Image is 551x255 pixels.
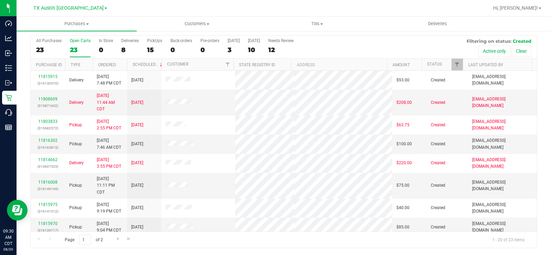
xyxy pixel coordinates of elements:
span: $40.00 [396,205,409,211]
span: $85.00 [396,224,409,231]
span: Created [431,77,445,84]
span: [DATE] [131,160,143,166]
div: 23 [36,46,62,54]
p: (316139717) [35,227,61,234]
div: Open Carts [70,38,91,43]
inline-svg: Dashboard [5,20,12,27]
a: Filter [222,59,233,70]
inline-svg: Retail [5,94,12,101]
a: Go to the next page [113,235,123,244]
span: [DATE] 11:11 PM CDT [97,176,123,196]
span: Filtering on status: [467,38,511,44]
a: 11816302 [38,138,58,143]
span: [EMAIL_ADDRESS][DOMAIN_NAME] [472,157,533,170]
span: $63.75 [396,122,409,128]
p: (315871602) [35,102,61,109]
div: Needs Review [268,38,294,43]
span: Created [431,224,445,231]
span: [DATE] [131,122,143,128]
span: Created [431,99,445,106]
span: Created [431,182,445,189]
span: Created [431,160,445,166]
p: (316163815) [35,144,61,151]
span: $208.00 [396,99,412,106]
span: [DATE] [131,182,143,189]
span: [DATE] 7:46 AM CDT [97,137,121,150]
button: Active only [478,45,510,57]
span: Customers [137,21,257,27]
a: 11815970 [38,221,58,226]
button: Clear [511,45,531,57]
span: [DATE] [131,141,143,147]
span: [EMAIL_ADDRESS][DOMAIN_NAME] [472,96,533,109]
div: 8 [121,46,139,54]
span: Pickup [69,182,82,189]
a: Last Updated By [468,62,503,67]
a: Scheduled [133,62,164,67]
a: 11815915 [38,74,58,79]
span: [DATE] 9:19 PM CDT [97,202,121,215]
p: (316141512) [35,208,61,215]
a: 11814662 [38,157,58,162]
inline-svg: Outbound [5,79,12,86]
a: Customer [167,62,188,67]
a: Deliveries [377,17,498,31]
a: Ordered [98,62,116,67]
span: [DATE] 7:48 PM CDT [97,73,121,87]
a: 11815975 [38,202,58,207]
div: In Store [99,38,113,43]
inline-svg: Call Center [5,109,12,116]
th: Address [291,59,387,71]
span: $220.00 [396,160,412,166]
span: Delivery [69,77,84,84]
div: 0 [170,46,192,54]
a: Amount [393,62,410,67]
span: [EMAIL_ADDRESS][DOMAIN_NAME] [472,202,533,215]
span: [EMAIL_ADDRESS][DOMAIN_NAME] [472,73,533,87]
a: Purchase ID [36,62,62,67]
span: Created [513,38,531,44]
span: 1 - 20 of 23 items [487,235,530,245]
span: [EMAIL_ADDRESS][DOMAIN_NAME] [472,137,533,150]
div: 0 [99,46,113,54]
div: [DATE] [248,38,260,43]
div: Deliveries [121,38,139,43]
div: 3 [228,46,240,54]
span: [DATE] [131,99,143,106]
a: State Registry ID [239,62,275,67]
div: 0 [200,46,219,54]
a: Purchases [17,17,137,31]
div: 12 [268,46,294,54]
inline-svg: Reports [5,124,12,131]
a: Type [71,62,81,67]
p: (316149149) [35,186,61,192]
inline-svg: Inventory [5,65,12,71]
a: Go to the last page [124,235,134,244]
a: 11808609 [38,97,58,101]
div: 10 [248,46,260,54]
span: [DATE] 9:04 PM CDT [97,220,121,234]
a: Status [427,62,442,67]
a: Filter [451,59,463,70]
span: Pickup [69,224,82,231]
div: Back-orders [170,38,192,43]
inline-svg: Analytics [5,35,12,42]
a: Customers [137,17,257,31]
p: (316130570) [35,80,61,87]
span: [DATE] [131,224,143,231]
span: Created [431,141,445,147]
a: 11803833 [38,119,58,124]
input: 1 [79,235,91,245]
p: (313607525) [35,163,61,170]
span: Hi, [PERSON_NAME]! [493,5,538,11]
span: Deliveries [419,21,456,27]
div: 15 [147,46,162,54]
span: [DATE] [131,77,143,84]
span: $100.00 [396,141,412,147]
p: (315682572) [35,125,61,131]
span: Purchases [17,21,137,27]
span: Created [431,205,445,211]
inline-svg: Inbound [5,50,12,57]
span: $93.00 [396,77,409,84]
span: Created [431,122,445,128]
